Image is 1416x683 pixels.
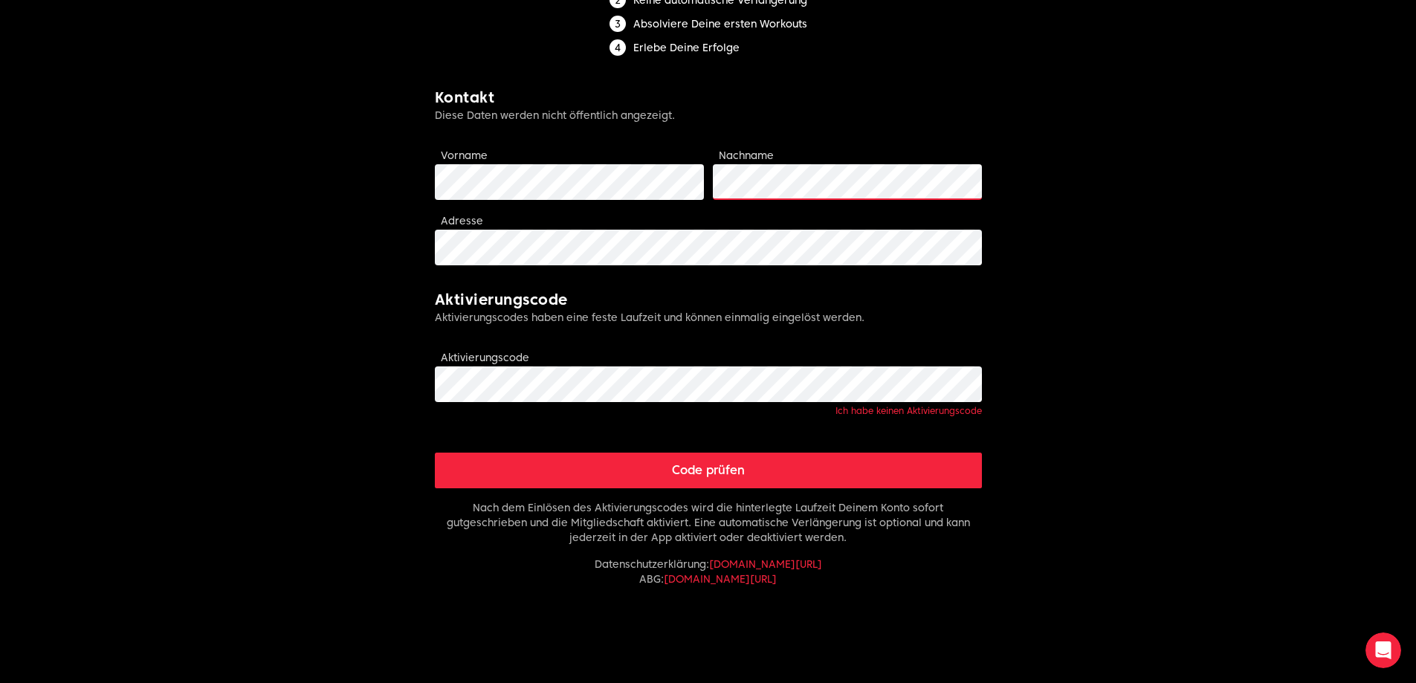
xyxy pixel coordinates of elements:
[709,558,822,570] a: [DOMAIN_NAME][URL]
[435,87,982,108] h2: Kontakt
[610,16,807,32] li: Absolviere Deine ersten Workouts
[719,149,774,161] label: Nachname
[441,149,488,161] label: Vorname
[435,557,982,586] p: Datenschutzerklärung : ABG :
[835,405,982,416] a: Ich habe keinen Aktivierungscode
[435,289,982,310] h2: Aktivierungscode
[1365,632,1401,668] iframe: Intercom live chat
[435,108,982,123] p: Diese Daten werden nicht öffentlich angezeigt.
[610,39,807,56] li: Erlebe Deine Erfolge
[441,215,483,227] label: Adresse
[441,352,529,363] label: Aktivierungscode
[435,453,982,488] button: Code prüfen
[435,310,982,325] p: Aktivierungscodes haben eine feste Laufzeit und können einmalig eingelöst werden.
[435,500,982,545] p: Nach dem Einlösen des Aktivierungscodes wird die hinterlegte Laufzeit Deinem Konto sofort gutgesc...
[664,573,777,585] a: [DOMAIN_NAME][URL]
